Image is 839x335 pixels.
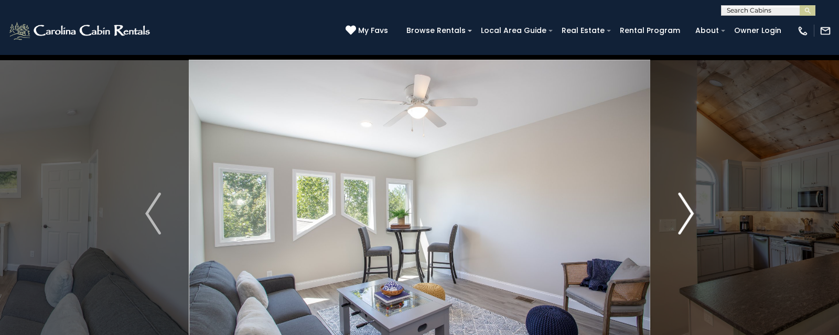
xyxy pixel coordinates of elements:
[145,193,161,234] img: arrow
[615,23,685,39] a: Rental Program
[358,25,388,36] span: My Favs
[690,23,724,39] a: About
[556,23,610,39] a: Real Estate
[797,25,809,37] img: phone-regular-white.png
[678,193,694,234] img: arrow
[346,25,391,37] a: My Favs
[729,23,787,39] a: Owner Login
[401,23,471,39] a: Browse Rentals
[476,23,552,39] a: Local Area Guide
[8,20,153,41] img: White-1-2.png
[820,25,831,37] img: mail-regular-white.png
